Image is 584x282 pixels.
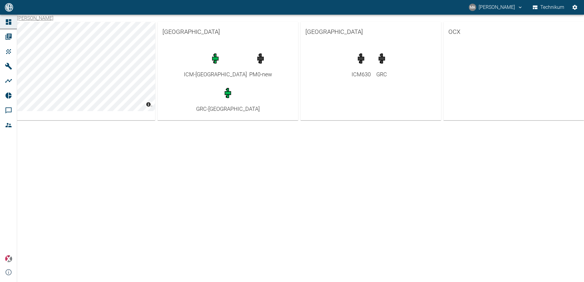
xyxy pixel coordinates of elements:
span: OCX [448,27,579,37]
button: Technikum [531,2,566,13]
nav: breadcrumb [17,15,53,22]
div: GRC-[GEOGRAPHIC_DATA] [196,105,260,113]
div: MA [469,4,476,11]
img: Xplore Logo [5,255,12,262]
span: [GEOGRAPHIC_DATA] [162,27,293,37]
div: GRC [373,70,390,78]
button: Settings [569,2,580,13]
button: mateus.andrade@neuman-esser.com.br [468,2,524,13]
a: ICM-[GEOGRAPHIC_DATA] [184,50,247,78]
span: [GEOGRAPHIC_DATA] [305,27,436,37]
div: PM0-new [249,70,272,78]
canvas: Map [15,22,155,111]
a: [GEOGRAPHIC_DATA] [301,22,441,42]
a: OCX [443,22,584,42]
a: ICM630 [352,50,371,78]
a: GRC [373,50,390,78]
a: [GEOGRAPHIC_DATA] [158,22,298,42]
div: ICM-[GEOGRAPHIC_DATA] [184,70,247,78]
img: logo [4,3,14,11]
a: GRC-[GEOGRAPHIC_DATA] [196,85,260,113]
div: ICM630 [352,70,371,78]
a: PM0-new [249,50,272,78]
a: [PERSON_NAME] [17,15,53,21]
